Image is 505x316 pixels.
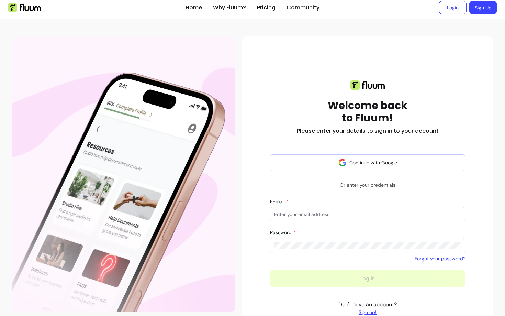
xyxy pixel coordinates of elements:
a: Login [439,1,467,14]
span: Or enter your credentials [334,179,401,191]
p: Don't have an account? [338,301,397,316]
img: avatar [338,159,347,167]
a: Community [287,3,319,12]
a: Sign up! [338,309,397,316]
input: E-mail [274,211,461,218]
a: Home [186,3,202,12]
div: Illustration of Fluum AI Co-Founder on a smartphone, showing AI chat guidance that helps freelanc... [12,36,235,312]
a: Why Fluum? [213,3,246,12]
a: Sign Up [469,1,497,14]
a: Forgot your password? [415,255,465,262]
button: Continue with Google [270,154,465,171]
h1: Welcome back to Fluum! [328,99,407,124]
a: Pricing [257,3,276,12]
input: Password [274,242,461,249]
img: Fluum logo [350,80,385,90]
span: E-mail [270,198,286,205]
span: Password [270,229,293,236]
img: Fluum Logo [8,3,41,12]
h2: Please enter your details to sign in to your account [297,127,439,135]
